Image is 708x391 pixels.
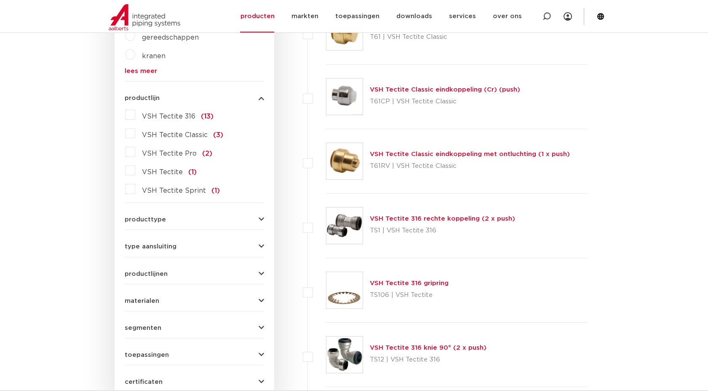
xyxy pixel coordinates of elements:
[142,187,206,194] span: VSH Tectite Sprint
[125,352,264,358] button: toepassingen
[125,271,264,277] button: productlijnen
[370,345,486,351] a: VSH Tectite 316 knie 90° (2 x push)
[370,216,515,222] a: VSH Tectite 316 rechte koppeling (2 x push)
[125,325,264,331] button: segmenten
[370,289,449,302] p: TS106 | VSH Tectite
[125,68,264,74] a: lees meer
[142,34,199,41] a: gereedschappen
[125,243,176,250] span: type aansluiting
[142,150,197,157] span: VSH Tectite Pro
[202,150,212,157] span: (2)
[326,272,363,308] img: Thumbnail for VSH Tectite 316 gripring
[370,280,449,286] a: VSH Tectite 316 gripring
[201,113,214,120] span: (13)
[188,169,197,175] span: (1)
[125,298,159,304] span: materialen
[142,53,166,59] a: kranen
[125,95,264,101] button: productlijn
[564,7,572,26] div: my IPS
[211,187,220,194] span: (1)
[326,208,363,244] img: Thumbnail for VSH Tectite 316 rechte koppeling (2 x push)
[142,113,195,120] span: VSH Tectite 316
[370,86,520,93] a: VSH Tectite Classic eindkoppeling (Cr) (push)
[125,95,160,101] span: productlijn
[125,379,163,385] span: certificaten
[125,298,264,304] button: materialen
[125,325,161,331] span: segmenten
[370,151,570,157] a: VSH Tectite Classic eindkoppeling met ontluchting (1 x push)
[125,352,169,358] span: toepassingen
[370,224,515,237] p: TS1 | VSH Tectite 316
[125,243,264,250] button: type aansluiting
[370,353,486,367] p: TS12 | VSH Tectite 316
[213,132,223,138] span: (3)
[370,95,520,108] p: T61CP | VSH Tectite Classic
[142,132,208,138] span: VSH Tectite Classic
[125,271,168,277] span: productlijnen
[125,379,264,385] button: certificaten
[326,78,363,115] img: Thumbnail for VSH Tectite Classic eindkoppeling (Cr) (push)
[326,143,363,179] img: Thumbnail for VSH Tectite Classic eindkoppeling met ontluchting (1 x push)
[125,216,264,223] button: producttype
[370,30,516,44] p: T61 | VSH Tectite Classic
[326,337,363,373] img: Thumbnail for VSH Tectite 316 knie 90° (2 x push)
[125,216,166,223] span: producttype
[370,159,570,173] p: T61RV | VSH Tectite Classic
[142,169,183,175] span: VSH Tectite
